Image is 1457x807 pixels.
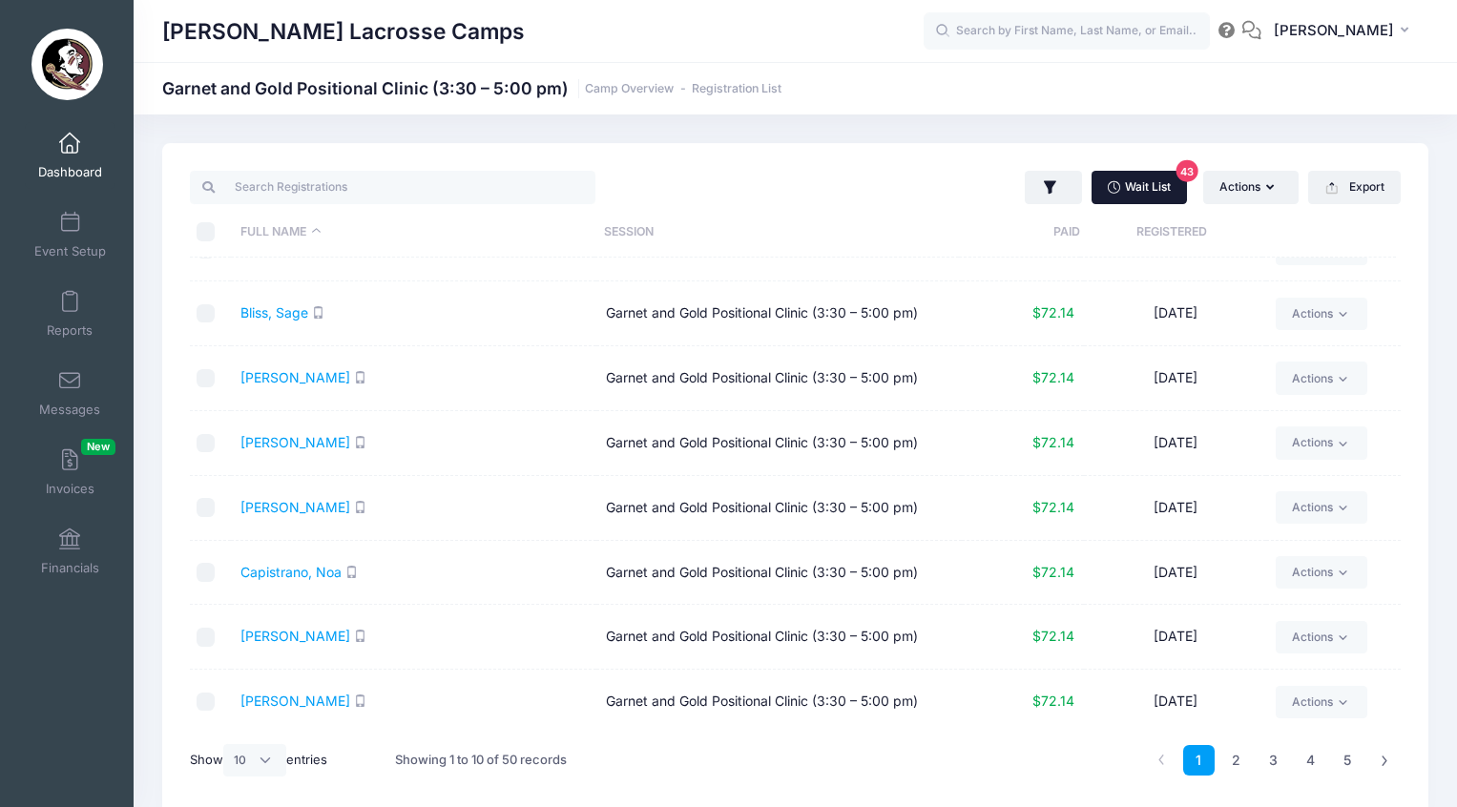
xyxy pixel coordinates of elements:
span: Messages [39,402,100,418]
td: Garnet and Gold Positional Clinic (3:30 – 5:00 pm) [596,411,962,476]
span: $72.14 [1032,304,1074,321]
i: SMS enabled [354,694,366,707]
span: Event Setup [34,243,106,259]
th: Session: activate to sort column ascending [594,207,959,258]
th: Full Name: activate to sort column descending [231,207,595,258]
a: Financials [25,518,115,585]
td: [DATE] [1084,670,1267,734]
h1: [PERSON_NAME] Lacrosse Camps [162,10,525,53]
a: Actions [1276,426,1366,459]
div: Showing 1 to 10 of 50 records [395,738,567,782]
td: Garnet and Gold Positional Clinic (3:30 – 5:00 pm) [596,605,962,670]
th: Registered: activate to sort column ascending [1080,207,1262,258]
td: Garnet and Gold Positional Clinic (3:30 – 5:00 pm) [596,541,962,606]
h1: Garnet and Gold Positional Clinic (3:30 – 5:00 pm) [162,78,781,98]
a: 4 [1295,745,1326,776]
input: Search Registrations [190,171,595,203]
a: Dashboard [25,122,115,189]
td: Garnet and Gold Positional Clinic (3:30 – 5:00 pm) [596,670,962,734]
td: [DATE] [1084,541,1267,606]
a: Actions [1276,491,1366,524]
span: $72.14 [1032,564,1074,580]
a: Actions [1276,621,1366,653]
td: [DATE] [1084,346,1267,411]
a: Bliss, Sage [240,304,308,321]
td: Garnet and Gold Positional Clinic (3:30 – 5:00 pm) [596,281,962,346]
a: Wait List43 [1092,171,1187,203]
a: Actions [1276,298,1366,330]
span: Financials [41,560,99,576]
span: $72.14 [1032,369,1074,385]
td: [DATE] [1084,605,1267,670]
i: SMS enabled [312,306,324,319]
i: SMS enabled [354,436,366,448]
td: [DATE] [1084,476,1267,541]
td: [DATE] [1084,281,1267,346]
th: Paid: activate to sort column ascending [959,207,1080,258]
i: SMS enabled [354,630,366,642]
a: 2 [1220,745,1252,776]
label: Show entries [190,744,327,776]
td: Garnet and Gold Positional Clinic (3:30 – 5:00 pm) [596,476,962,541]
a: Actions [1276,362,1366,394]
span: $72.14 [1032,499,1074,515]
a: Reports [25,280,115,347]
a: Actions [1276,556,1366,589]
img: Sara Tisdale Lacrosse Camps [31,29,103,100]
a: [PERSON_NAME] [240,693,350,709]
a: Capistrano, Noa [240,564,342,580]
i: SMS enabled [345,566,358,578]
input: Search by First Name, Last Name, or Email... [924,12,1210,51]
button: Actions [1203,171,1299,203]
span: Reports [47,322,93,339]
span: [PERSON_NAME] [1274,20,1394,41]
a: 3 [1258,745,1289,776]
a: Event Setup [25,201,115,268]
span: Dashboard [38,164,102,180]
a: InvoicesNew [25,439,115,506]
a: [PERSON_NAME] [240,434,350,450]
a: Registration List [692,82,781,96]
select: Showentries [223,744,286,776]
a: Actions [1276,686,1366,718]
span: 43 [1176,160,1198,182]
a: 5 [1332,745,1363,776]
a: [PERSON_NAME] [240,628,350,644]
a: 1 [1183,745,1215,776]
td: [DATE] [1084,411,1267,476]
span: $72.14 [1032,434,1074,450]
button: Export [1308,171,1401,203]
td: Garnet and Gold Positional Clinic (3:30 – 5:00 pm) [596,346,962,411]
i: SMS enabled [354,501,366,513]
span: $72.14 [1032,628,1074,644]
a: Messages [25,360,115,426]
a: Camp Overview [585,82,674,96]
span: $72.14 [1032,693,1074,709]
a: [PERSON_NAME] [240,499,350,515]
i: SMS enabled [354,371,366,383]
span: New [81,439,115,455]
span: Invoices [46,481,94,497]
a: [PERSON_NAME] [240,369,350,385]
button: [PERSON_NAME] [1261,10,1428,53]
